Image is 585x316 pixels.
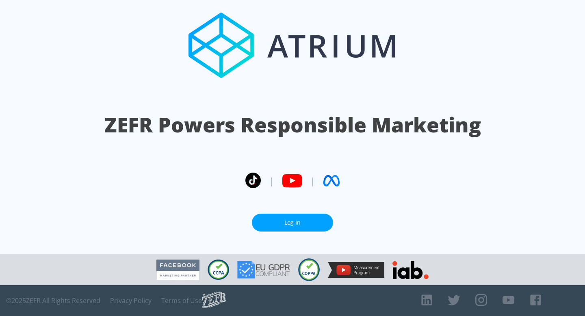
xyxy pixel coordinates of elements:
img: CCPA Compliant [208,260,229,280]
a: Terms of Use [161,297,202,305]
img: GDPR Compliant [237,261,290,279]
img: COPPA Compliant [298,258,320,281]
span: | [269,175,274,187]
span: © 2025 ZEFR All Rights Reserved [6,297,100,305]
img: YouTube Measurement Program [328,262,384,278]
span: | [310,175,315,187]
a: Privacy Policy [110,297,152,305]
img: Facebook Marketing Partner [156,260,199,280]
a: Log In [252,214,333,232]
img: IAB [392,261,429,279]
h1: ZEFR Powers Responsible Marketing [104,111,481,139]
